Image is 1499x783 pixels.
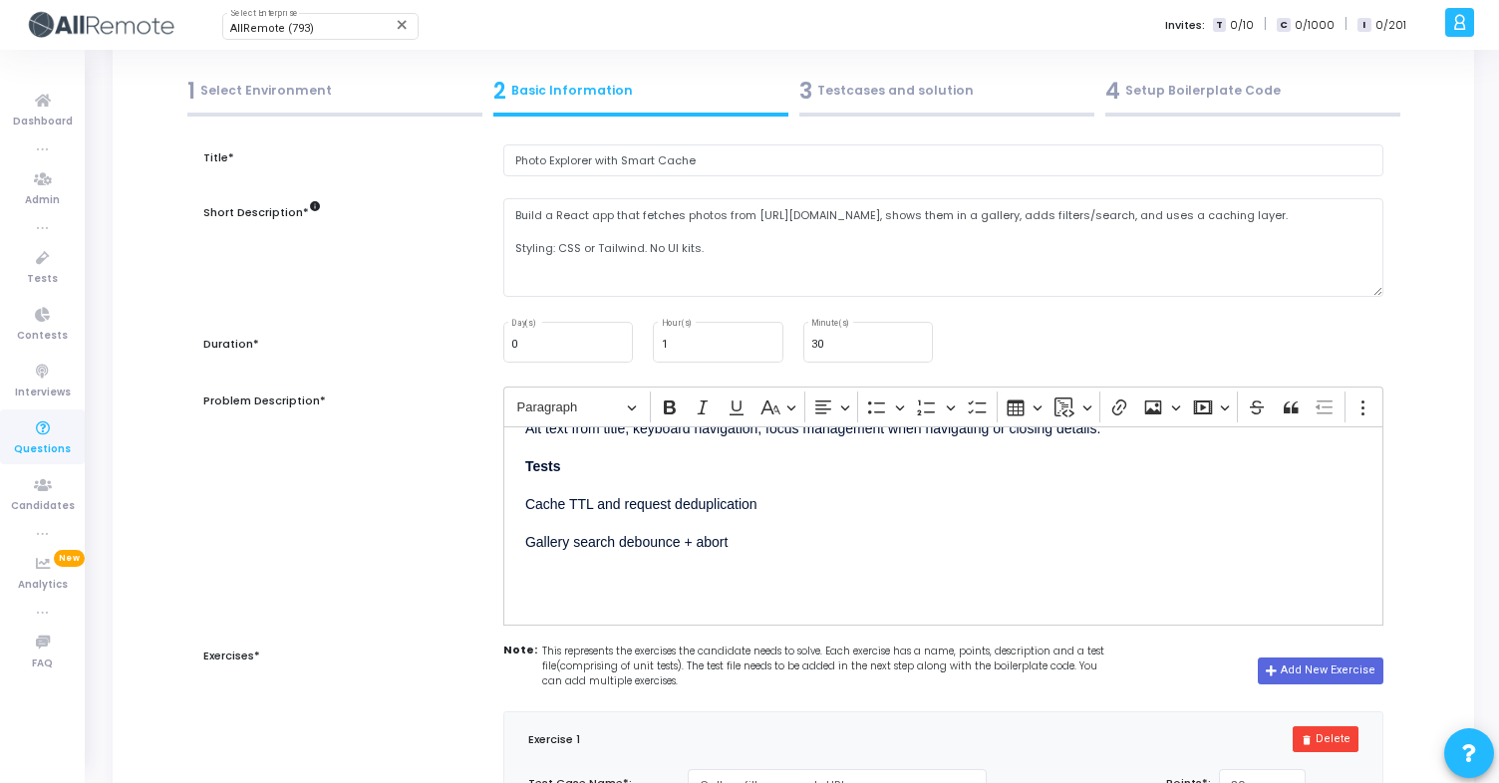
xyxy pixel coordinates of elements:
[799,75,812,108] span: 3
[15,385,71,401] span: Interviews
[230,22,314,35] span: AllRemote (793)
[25,192,60,209] span: Admin
[181,69,487,123] a: 1Select Environment
[1165,17,1205,34] label: Invites:
[1375,17,1406,34] span: 0/201
[203,648,428,664] label: Exercises*
[503,387,1383,425] div: Editor toolbar
[54,550,85,567] span: New
[1213,18,1226,33] span: T
[525,490,1361,515] p: Cache TTL and request deduplication
[203,336,259,353] label: Duration*
[525,528,1361,553] p: Gallery search debounce + abort
[13,114,73,130] span: Dashboard
[487,69,793,123] a: 2Basic Information
[32,655,53,672] span: FAQ
[508,391,646,422] button: Paragraph
[187,75,195,108] span: 1
[1105,75,1120,108] span: 4
[1301,734,1312,745] i: delete
[309,200,321,212] i: info
[493,75,788,108] div: Basic Information
[18,577,68,594] span: Analytics
[793,69,1099,123] a: 3Testcases and solution
[1105,75,1400,108] div: Setup Boilerplate Code
[517,395,621,419] span: Paragraph
[25,5,174,45] img: logo
[799,75,1094,108] div: Testcases and solution
[1258,657,1383,683] button: Add New Exercise
[203,392,326,409] label: Problem Description*
[503,642,537,688] strong: Note:
[542,645,1119,689] span: This represents the exercises the candidate needs to solve. Each exercise has a name, points, des...
[27,271,58,288] span: Tests
[503,426,1383,626] div: Editor editing area: main
[187,75,482,108] div: Select Environment
[1357,18,1370,33] span: I
[17,328,68,345] span: Contests
[1295,17,1335,34] span: 0/1000
[528,731,580,748] label: Exercise 1
[203,149,234,166] label: Title*
[1264,14,1267,35] span: |
[203,204,321,221] label: Short Description*
[1293,726,1358,752] button: deleteDelete
[525,458,561,474] strong: Tests
[14,441,71,458] span: Questions
[1345,14,1348,35] span: |
[1099,69,1405,123] a: 4Setup Boilerplate Code
[11,498,75,515] span: Candidates
[1230,17,1254,34] span: 0/10
[1277,18,1290,33] span: C
[493,75,506,108] span: 2
[395,17,411,33] mat-icon: Clear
